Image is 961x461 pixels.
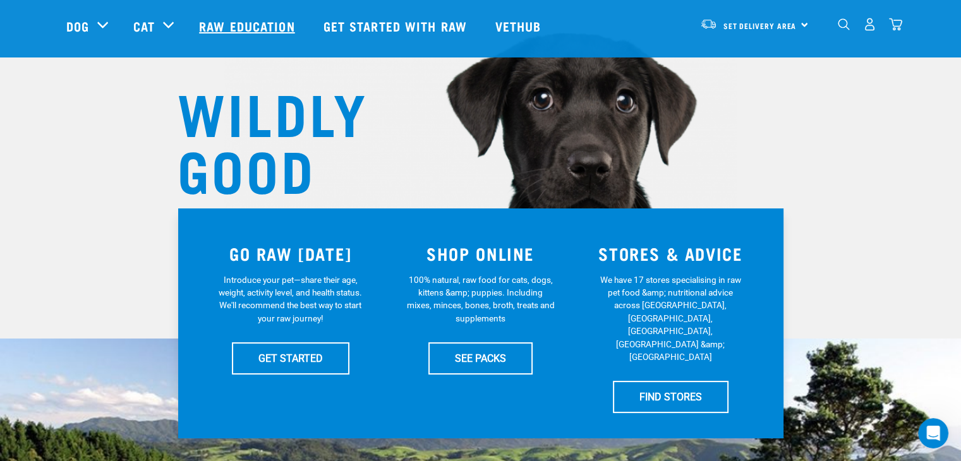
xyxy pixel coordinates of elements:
[838,18,850,30] img: home-icon-1@2x.png
[889,18,902,31] img: home-icon@2x.png
[596,273,745,364] p: We have 17 stores specialising in raw pet food &amp; nutritional advice across [GEOGRAPHIC_DATA],...
[583,244,758,263] h3: STORES & ADVICE
[918,418,948,448] iframe: Intercom live chat
[133,16,155,35] a: Cat
[216,273,365,325] p: Introduce your pet—share their age, weight, activity level, and health status. We'll recommend th...
[393,244,568,263] h3: SHOP ONLINE
[66,16,89,35] a: Dog
[178,83,430,253] h1: WILDLY GOOD NUTRITION
[613,381,728,412] a: FIND STORES
[203,244,378,263] h3: GO RAW [DATE]
[428,342,533,374] a: SEE PACKS
[483,1,557,51] a: Vethub
[311,1,483,51] a: Get started with Raw
[863,18,876,31] img: user.png
[723,23,797,28] span: Set Delivery Area
[232,342,349,374] a: GET STARTED
[186,1,310,51] a: Raw Education
[406,273,555,325] p: 100% natural, raw food for cats, dogs, kittens &amp; puppies. Including mixes, minces, bones, bro...
[700,18,717,30] img: van-moving.png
